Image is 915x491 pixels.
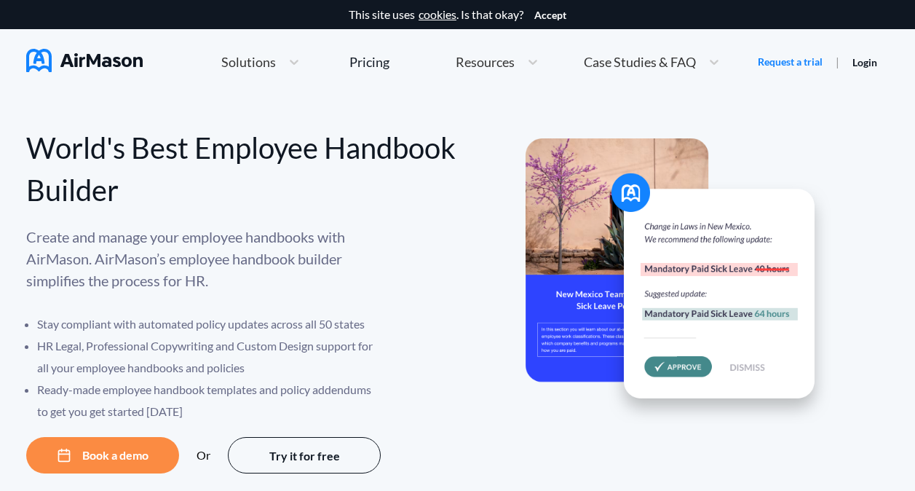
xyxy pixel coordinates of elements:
span: Resources [456,55,515,68]
a: Request a trial [758,55,823,69]
a: Login [852,56,877,68]
img: hero-banner [526,138,831,425]
button: Try it for free [228,437,381,474]
img: AirMason Logo [26,49,143,72]
span: Solutions [221,55,276,68]
li: Stay compliant with automated policy updates across all 50 states [37,313,383,335]
div: Pricing [349,55,389,68]
li: HR Legal, Professional Copywriting and Custom Design support for all your employee handbooks and ... [37,335,383,379]
div: Or [197,449,210,462]
div: World's Best Employee Handbook Builder [26,127,458,211]
a: cookies [419,8,456,21]
button: Book a demo [26,437,179,474]
p: Create and manage your employee handbooks with AirMason. AirMason’s employee handbook builder sim... [26,226,383,291]
a: Pricing [349,49,389,75]
span: | [836,55,839,68]
span: Case Studies & FAQ [584,55,696,68]
button: Accept cookies [534,9,566,21]
li: Ready-made employee handbook templates and policy addendums to get you get started [DATE] [37,379,383,423]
